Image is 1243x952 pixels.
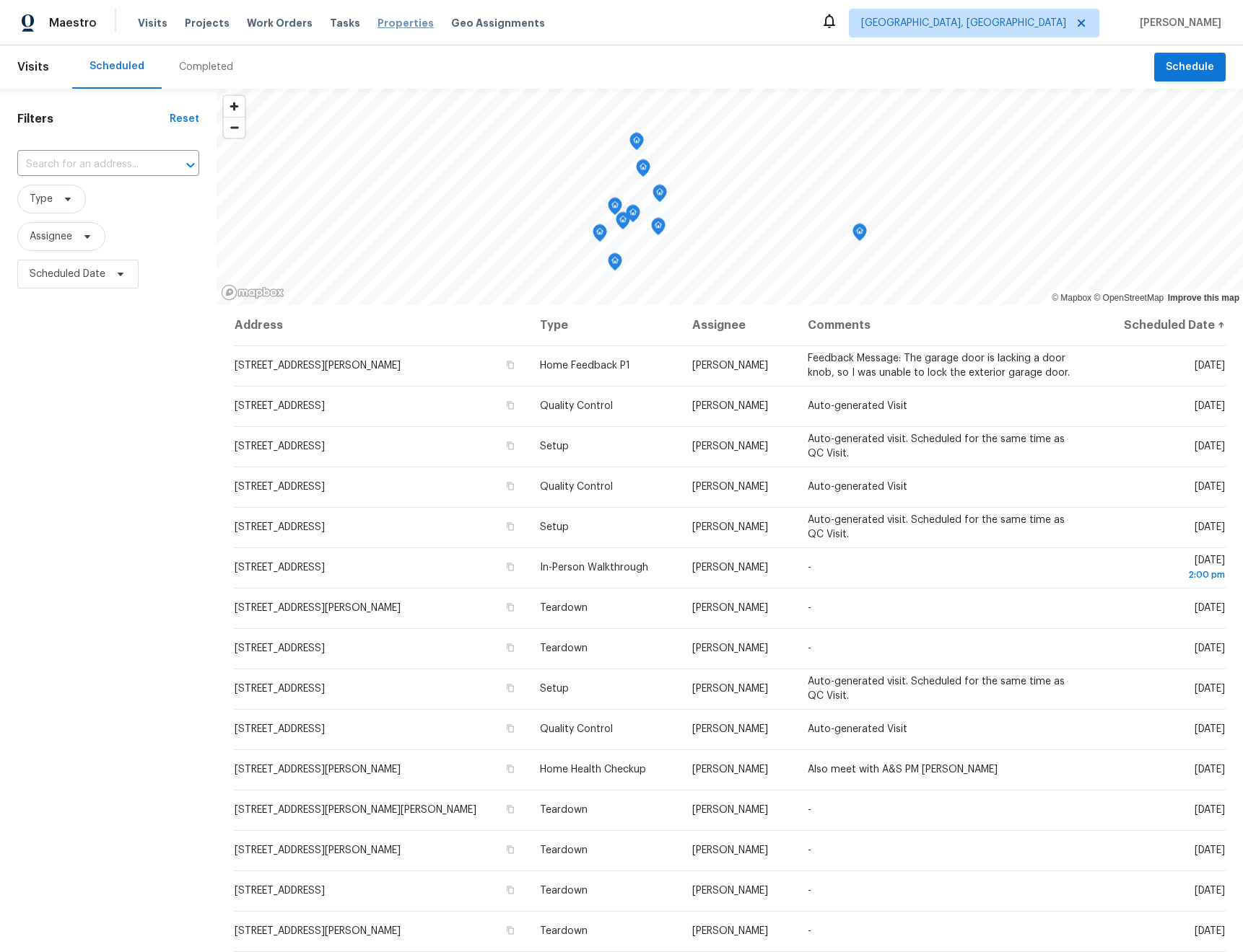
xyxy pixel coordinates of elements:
div: Map marker [636,159,650,182]
span: Setup [540,684,569,694]
span: - [808,886,811,896]
th: Address [234,305,528,345]
span: [PERSON_NAME] [692,482,768,492]
span: Type [30,192,53,206]
span: Visits [138,16,167,30]
span: [PERSON_NAME] [692,886,768,896]
span: Teardown [540,643,588,653]
button: Copy Address [504,924,517,937]
span: Maestro [49,16,97,30]
div: Completed [179,60,233,74]
span: [DATE] [1195,886,1225,896]
span: Auto-generated Visit [808,482,907,492]
span: Setup [540,522,569,532]
canvas: Map [217,89,1243,305]
span: Teardown [540,886,588,896]
span: Auto-generated Visit [808,724,907,734]
a: Mapbox [1052,293,1091,303]
span: Teardown [540,845,588,855]
div: Scheduled [90,59,144,74]
span: [STREET_ADDRESS][PERSON_NAME] [235,926,401,936]
span: - [808,805,811,815]
h1: Filters [17,112,170,126]
a: Improve this map [1168,293,1239,303]
span: [DATE] [1195,845,1225,855]
span: [PERSON_NAME] [692,845,768,855]
span: [STREET_ADDRESS][PERSON_NAME] [235,764,401,775]
th: Assignee [681,305,796,345]
span: [PERSON_NAME] [692,805,768,815]
span: [PERSON_NAME] [692,401,768,411]
span: Zoom in [224,96,245,117]
span: [STREET_ADDRESS] [235,886,325,896]
button: Copy Address [504,762,517,775]
span: Home Health Checkup [540,764,646,775]
button: Copy Address [504,722,517,735]
button: Zoom out [224,117,245,138]
span: [DATE] [1195,643,1225,653]
span: [DATE] [1195,361,1225,371]
span: [PERSON_NAME] [692,441,768,451]
span: Quality Control [540,724,613,734]
span: Also meet with A&S PM [PERSON_NAME] [808,764,998,775]
button: Copy Address [504,399,517,412]
button: Copy Address [504,560,517,573]
span: Auto-generated visit. Scheduled for the same time as QC Visit. [808,434,1065,459]
span: Projects [185,16,230,30]
button: Copy Address [504,439,517,452]
span: Assignee [30,229,72,244]
span: Geo Assignments [451,16,545,30]
span: - [808,643,811,653]
span: [PERSON_NAME] [692,684,768,694]
span: Teardown [540,603,588,613]
div: Map marker [608,198,622,220]
span: [DATE] [1105,555,1225,582]
button: Copy Address [504,843,517,856]
div: Map marker [653,185,667,207]
span: [STREET_ADDRESS] [235,441,325,451]
span: [STREET_ADDRESS] [235,401,325,411]
span: Work Orders [247,16,313,30]
div: Map marker [629,133,644,155]
button: Copy Address [504,641,517,654]
span: [DATE] [1195,603,1225,613]
span: [DATE] [1195,441,1225,451]
span: [DATE] [1195,684,1225,694]
span: [STREET_ADDRESS][PERSON_NAME] [235,361,401,371]
span: Home Feedback P1 [540,361,630,371]
span: [PERSON_NAME] [692,603,768,613]
span: [STREET_ADDRESS] [235,482,325,492]
th: Comments [796,305,1094,345]
span: Visits [17,51,49,83]
span: [PERSON_NAME] [692,522,768,532]
input: Search for an address... [17,154,159,176]
span: [PERSON_NAME] [692,764,768,775]
span: Tasks [330,18,360,28]
span: [STREET_ADDRESS][PERSON_NAME] [235,603,401,613]
span: [PERSON_NAME] [692,361,768,371]
span: - [808,845,811,855]
span: [STREET_ADDRESS] [235,563,325,573]
span: - [808,563,811,573]
button: Copy Address [504,682,517,695]
button: Copy Address [504,480,517,493]
div: Map marker [852,224,867,246]
div: Map marker [593,224,607,247]
a: OpenStreetMap [1094,293,1164,303]
span: Setup [540,441,569,451]
span: - [808,603,811,613]
div: Map marker [626,205,640,227]
span: Schedule [1166,58,1214,76]
span: [DATE] [1195,926,1225,936]
span: - [808,926,811,936]
span: Auto-generated Visit [808,401,907,411]
span: Quality Control [540,401,613,411]
span: Scheduled Date [30,267,105,281]
div: Map marker [651,218,666,240]
span: [DATE] [1195,522,1225,532]
span: Teardown [540,805,588,815]
span: [PERSON_NAME] [1134,16,1221,30]
button: Copy Address [504,520,517,533]
span: [PERSON_NAME] [692,724,768,734]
